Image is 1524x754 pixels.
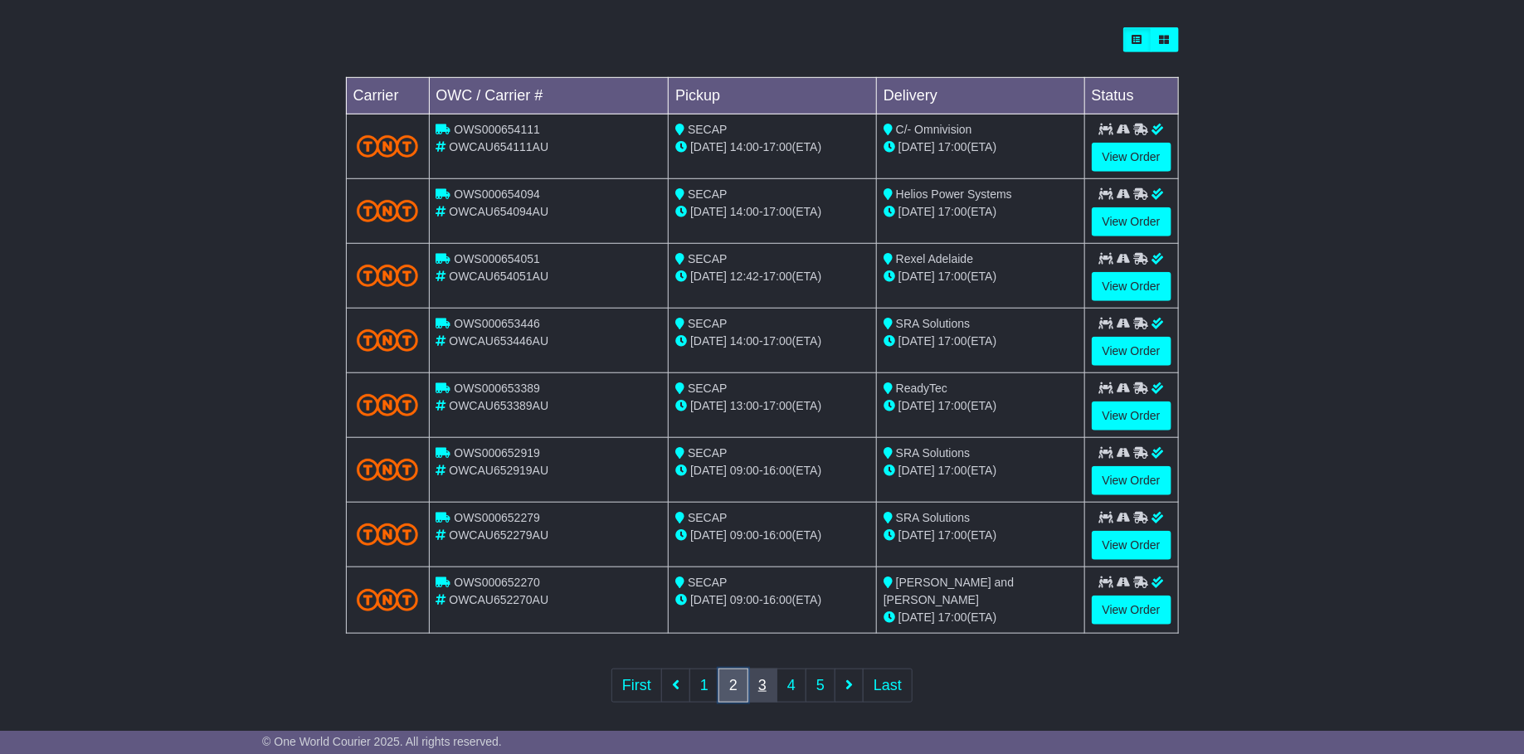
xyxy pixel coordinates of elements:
[763,593,792,606] span: 16:00
[763,205,792,218] span: 17:00
[763,270,792,283] span: 17:00
[449,140,548,153] span: OWCAU654111AU
[675,139,869,156] div: - (ETA)
[896,317,971,330] span: SRA Solutions
[730,270,759,283] span: 12:42
[357,459,419,481] img: TNT_Domestic.png
[669,78,877,114] td: Pickup
[898,610,935,624] span: [DATE]
[730,205,759,218] span: 14:00
[689,669,719,703] a: 1
[1092,466,1171,495] a: View Order
[763,334,792,348] span: 17:00
[357,265,419,287] img: TNT_Domestic.png
[938,464,967,477] span: 17:00
[690,399,727,412] span: [DATE]
[898,334,935,348] span: [DATE]
[454,123,540,136] span: OWS000654111
[688,576,727,589] span: SECAP
[1092,337,1171,366] a: View Order
[690,464,727,477] span: [DATE]
[454,252,540,265] span: OWS000654051
[262,735,502,748] span: © One World Courier 2025. All rights reserved.
[690,270,727,283] span: [DATE]
[898,528,935,542] span: [DATE]
[884,576,1014,606] span: [PERSON_NAME] and [PERSON_NAME]
[449,334,548,348] span: OWCAU653446AU
[884,139,1078,156] div: (ETA)
[688,317,727,330] span: SECAP
[896,187,1012,201] span: Helios Power Systems
[449,205,548,218] span: OWCAU654094AU
[357,329,419,352] img: TNT_Domestic.png
[675,268,869,285] div: - (ETA)
[884,462,1078,479] div: (ETA)
[454,382,540,395] span: OWS000653389
[898,464,935,477] span: [DATE]
[454,511,540,524] span: OWS000652279
[690,334,727,348] span: [DATE]
[357,394,419,416] img: TNT_Domestic.png
[454,187,540,201] span: OWS000654094
[884,527,1078,544] div: (ETA)
[898,205,935,218] span: [DATE]
[1092,531,1171,560] a: View Order
[730,399,759,412] span: 13:00
[429,78,669,114] td: OWC / Carrier #
[675,527,869,544] div: - (ETA)
[449,270,548,283] span: OWCAU654051AU
[938,334,967,348] span: 17:00
[896,123,972,136] span: C/- Omnivision
[688,511,727,524] span: SECAP
[454,446,540,460] span: OWS000652919
[454,317,540,330] span: OWS000653446
[346,78,429,114] td: Carrier
[449,464,548,477] span: OWCAU652919AU
[730,334,759,348] span: 14:00
[763,528,792,542] span: 16:00
[1092,272,1171,301] a: View Order
[863,669,913,703] a: Last
[690,205,727,218] span: [DATE]
[884,203,1078,221] div: (ETA)
[675,397,869,415] div: - (ETA)
[898,140,935,153] span: [DATE]
[763,399,792,412] span: 17:00
[938,270,967,283] span: 17:00
[730,593,759,606] span: 09:00
[938,140,967,153] span: 17:00
[449,528,548,542] span: OWCAU652279AU
[611,669,662,703] a: First
[806,669,835,703] a: 5
[896,382,947,395] span: ReadyTec
[675,462,869,479] div: - (ETA)
[896,252,973,265] span: Rexel Adelaide
[938,528,967,542] span: 17:00
[884,333,1078,350] div: (ETA)
[896,446,971,460] span: SRA Solutions
[357,135,419,158] img: TNT_Domestic.png
[690,140,727,153] span: [DATE]
[876,78,1084,114] td: Delivery
[884,268,1078,285] div: (ETA)
[763,140,792,153] span: 17:00
[1092,596,1171,625] a: View Order
[884,397,1078,415] div: (ETA)
[898,270,935,283] span: [DATE]
[1092,401,1171,431] a: View Order
[898,399,935,412] span: [DATE]
[730,528,759,542] span: 09:00
[449,399,548,412] span: OWCAU653389AU
[675,203,869,221] div: - (ETA)
[938,610,967,624] span: 17:00
[730,140,759,153] span: 14:00
[938,399,967,412] span: 17:00
[688,187,727,201] span: SECAP
[449,593,548,606] span: OWCAU652270AU
[1084,78,1178,114] td: Status
[688,123,727,136] span: SECAP
[1092,207,1171,236] a: View Order
[454,576,540,589] span: OWS000652270
[730,464,759,477] span: 09:00
[690,593,727,606] span: [DATE]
